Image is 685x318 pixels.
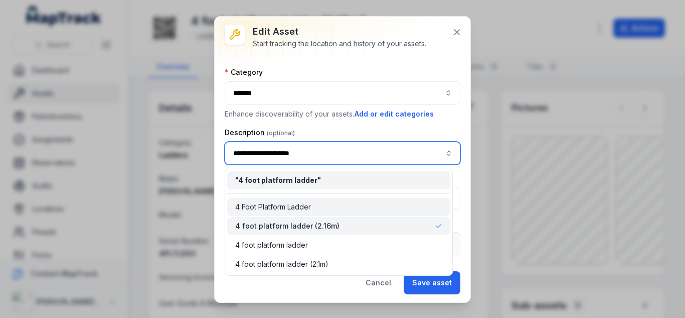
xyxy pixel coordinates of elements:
[235,221,339,231] span: 4 foot platform ladder (2.16m)
[235,259,328,269] span: 4 foot platform ladder (2.1m)
[235,202,311,212] span: 4 Foot Platform Ladder
[235,176,321,184] span: " 4 foot platform ladder "
[235,240,308,250] span: 4 foot platform ladder
[225,142,460,165] input: asset-edit:description-label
